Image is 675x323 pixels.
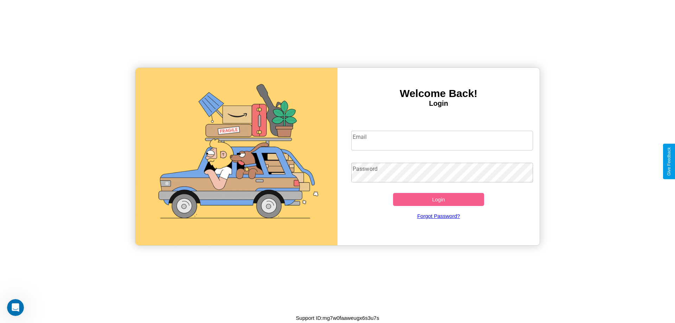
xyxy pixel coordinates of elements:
button: Login [393,193,484,206]
p: Support ID: mg7w0faaweugx6s3u7s [296,313,379,323]
iframe: Intercom live chat [7,299,24,316]
h3: Welcome Back! [337,88,540,99]
h4: Login [337,99,540,108]
a: Forgot Password? [348,206,530,226]
img: gif [135,68,337,245]
div: Give Feedback [667,147,671,176]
